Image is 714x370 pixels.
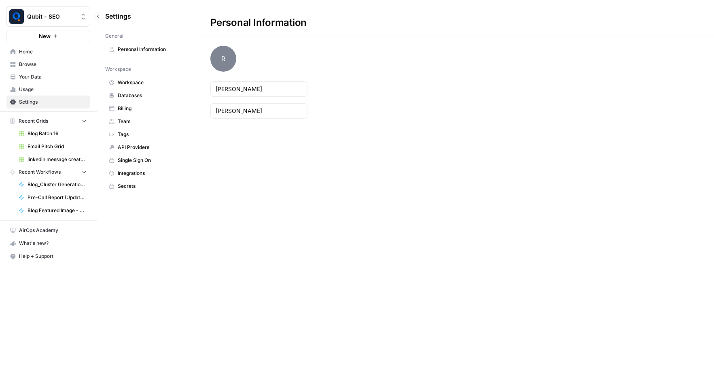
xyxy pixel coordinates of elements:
[105,11,131,21] span: Settings
[105,32,123,40] span: General
[6,237,90,250] button: What's new?
[19,168,61,176] span: Recent Workflows
[105,102,186,115] a: Billing
[118,92,182,99] span: Databases
[105,154,186,167] a: Single Sign On
[6,83,90,96] a: Usage
[118,46,182,53] span: Personal Information
[210,46,236,72] span: R
[6,70,90,83] a: Your Data
[6,166,90,178] button: Recent Workflows
[118,157,182,164] span: Single Sign On
[6,96,90,108] a: Settings
[19,48,87,55] span: Home
[6,45,90,58] a: Home
[118,170,182,177] span: Integrations
[19,61,87,68] span: Browse
[6,224,90,237] a: AirOps Academy
[118,118,182,125] span: Team
[15,178,90,191] a: Blog_Cluster Generation V3a1 with WP Integration [Live site]
[105,128,186,141] a: Tags
[194,16,323,29] div: Personal Information
[118,183,182,190] span: Secrets
[6,115,90,127] button: Recent Grids
[27,13,76,21] span: Qubit - SEO
[28,143,87,150] span: Email Pitch Grid
[6,58,90,71] a: Browse
[6,30,90,42] button: New
[105,115,186,128] a: Team
[28,130,87,137] span: Blog Batch 16
[9,9,24,24] img: Qubit - SEO Logo
[19,98,87,106] span: Settings
[19,227,87,234] span: AirOps Academy
[15,191,90,204] a: Pre-Call Report (Updated) 3
[28,181,87,188] span: Blog_Cluster Generation V3a1 with WP Integration [Live site]
[15,140,90,153] a: Email Pitch Grid
[15,153,90,166] a: linkedin message creator [PERSON_NAME]
[118,144,182,151] span: API Providers
[118,131,182,138] span: Tags
[28,156,87,163] span: linkedin message creator [PERSON_NAME]
[105,141,186,154] a: API Providers
[105,43,186,56] a: Personal Information
[39,32,51,40] span: New
[19,73,87,81] span: Your Data
[15,127,90,140] a: Blog Batch 16
[19,117,48,125] span: Recent Grids
[105,167,186,180] a: Integrations
[7,237,90,249] div: What's new?
[19,86,87,93] span: Usage
[28,194,87,201] span: Pre-Call Report (Updated) 3
[6,250,90,263] button: Help + Support
[105,76,186,89] a: Workspace
[118,79,182,86] span: Workspace
[6,6,90,27] button: Workspace: Qubit - SEO
[118,105,182,112] span: Billing
[19,253,87,260] span: Help + Support
[105,66,131,73] span: Workspace
[15,204,90,217] a: Blog Featured Image - Live
[28,207,87,214] span: Blog Featured Image - Live
[105,89,186,102] a: Databases
[105,180,186,193] a: Secrets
